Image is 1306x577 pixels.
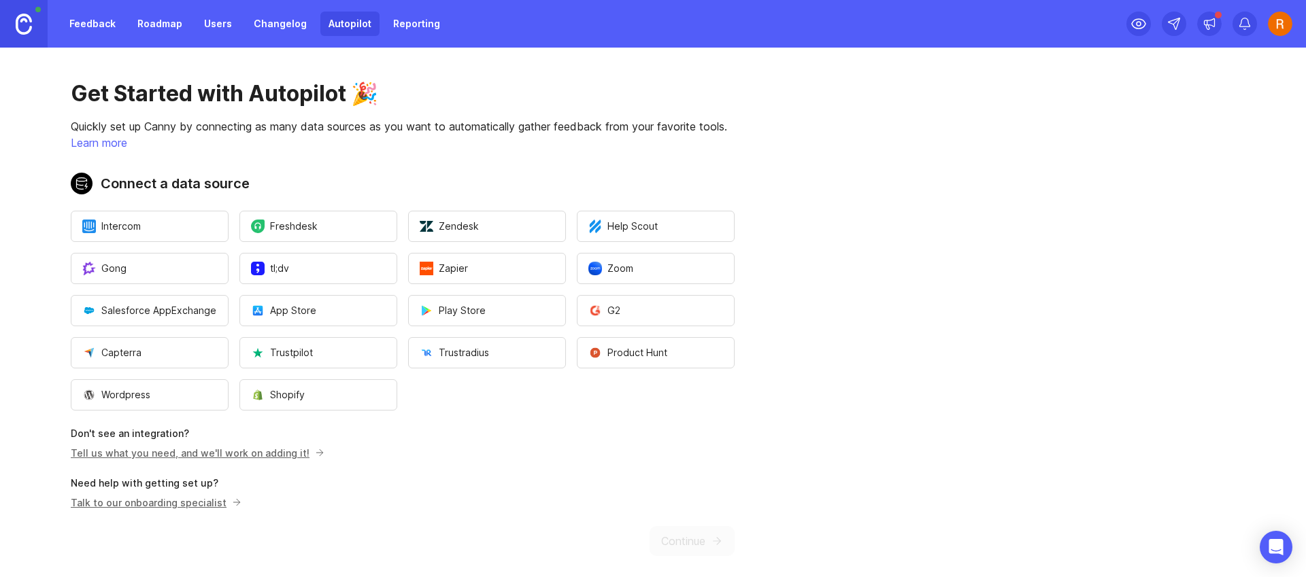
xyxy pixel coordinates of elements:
[239,253,397,284] button: Open a modal to start the flow of installing tl;dv.
[82,346,141,360] span: Capterra
[82,262,127,275] span: Gong
[71,118,735,135] p: Quickly set up Canny by connecting as many data sources as you want to automatically gather feedb...
[239,295,397,326] button: Open a modal to start the flow of installing App Store.
[577,295,735,326] button: Open a modal to start the flow of installing G2.
[408,211,566,242] button: Open a modal to start the flow of installing Zendesk.
[82,220,141,233] span: Intercom
[71,447,320,459] a: Tell us what you need, and we'll work on adding it!
[588,304,620,317] span: G2
[71,295,229,326] button: Open a modal to start the flow of installing Salesforce AppExchange.
[251,262,289,275] span: tl;dv
[239,379,397,410] button: Open a modal to start the flow of installing Shopify.
[251,304,316,317] span: App Store
[61,12,124,36] a: Feedback
[577,337,735,368] button: Open a modal to start the flow of installing Product Hunt.
[71,211,229,242] button: Open a modal to start the flow of installing Intercom.
[71,337,229,368] button: Open a modal to start the flow of installing Capterra.
[588,262,633,275] span: Zoom
[71,136,127,150] a: Learn more
[251,346,313,360] span: Trustpilot
[420,262,468,275] span: Zapier
[577,211,735,242] button: Open a modal to start the flow of installing Help Scout.
[239,337,397,368] button: Open a modal to start the flow of installing Trustpilot.
[408,295,566,326] button: Open a modal to start the flow of installing Play Store.
[320,12,380,36] a: Autopilot
[71,80,735,107] h1: Get Started with Autopilot 🎉
[16,14,32,35] img: Canny Home
[71,173,735,194] h2: Connect a data source
[71,476,735,490] p: Need help with getting set up?
[251,388,305,402] span: Shopify
[251,220,318,233] span: Freshdesk
[71,495,242,510] button: Talk to our onboarding specialist
[577,253,735,284] button: Open a modal to start the flow of installing Zoom.
[385,12,448,36] a: Reporting
[71,427,735,440] p: Don't see an integration?
[420,346,489,360] span: Trustradius
[196,12,240,36] a: Users
[71,379,229,410] button: Open a modal to start the flow of installing Wordpress.
[1260,531,1292,563] div: Open Intercom Messenger
[420,220,479,233] span: Zendesk
[239,211,397,242] button: Open a modal to start the flow of installing Freshdesk.
[71,253,229,284] button: Open a modal to start the flow of installing Gong.
[408,253,566,284] button: Open a modal to start the flow of installing Zapier.
[129,12,190,36] a: Roadmap
[1268,12,1292,36] img: Riccardo Poffo
[82,388,150,402] span: Wordpress
[420,304,486,317] span: Play Store
[408,337,566,368] button: Open a modal to start the flow of installing Trustradius.
[246,12,315,36] a: Changelog
[588,220,658,233] span: Help Scout
[588,346,667,360] span: Product Hunt
[71,495,237,510] p: Talk to our onboarding specialist
[82,304,216,317] span: Salesforce AppExchange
